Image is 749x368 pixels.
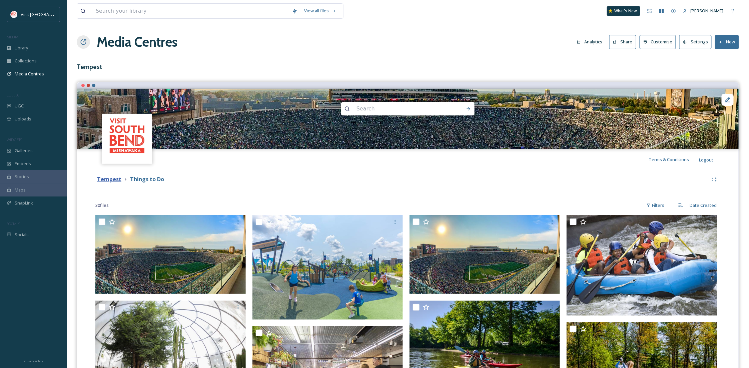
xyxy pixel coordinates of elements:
[21,11,72,17] span: Visit [GEOGRAPHIC_DATA]
[15,116,31,122] span: Uploads
[643,199,668,212] div: Filters
[15,200,33,206] span: SnapLink
[640,35,680,49] a: Customise
[679,35,715,49] a: Settings
[103,114,151,163] img: vsbm-stackedMISH_CMYKlogo2017.jpg
[7,137,22,142] span: WIDGETS
[7,34,18,39] span: MEDIA
[11,11,17,18] img: vsbm-stackedMISH_CMYKlogo2017.jpg
[679,35,712,49] button: Settings
[15,187,26,193] span: Maps
[24,359,43,363] span: Privacy Policy
[95,202,109,209] span: 30 file s
[301,4,340,17] a: View all files
[353,101,445,116] input: Search
[130,175,164,183] strong: Things to Do
[699,157,714,163] span: Logout
[97,32,177,52] a: Media Centres
[7,92,21,97] span: COLLECT
[15,232,29,238] span: Socials
[649,156,689,162] span: Terms & Conditions
[687,199,720,212] div: Date Created
[15,58,37,64] span: Collections
[567,215,717,316] img: NDF_3571_1.JPG
[97,175,121,183] strong: Tempest
[410,215,560,294] img: 101224_NDFB-Stanford-296.jpg
[252,215,403,320] img: howardpark_676.jpg
[24,357,43,365] a: Privacy Policy
[15,45,28,51] span: Library
[607,6,640,16] a: What's New
[691,8,724,14] span: [PERSON_NAME]
[609,35,636,49] button: Share
[649,155,699,163] a: Terms & Conditions
[7,221,20,226] span: SOCIALS
[640,35,676,49] button: Customise
[680,4,727,17] a: [PERSON_NAME]
[92,4,289,18] input: Search your library
[574,35,606,48] button: Analytics
[77,62,739,72] h3: Tempest
[77,89,739,149] img: 101224_NDFB-Stanford-296 (3).jpg
[15,173,29,180] span: Stories
[15,103,24,109] span: UGC
[574,35,609,48] a: Analytics
[715,35,739,49] button: New
[95,215,246,294] img: 101224_NDFB-Stanford-296 (3).jpg
[15,71,44,77] span: Media Centres
[15,147,33,154] span: Galleries
[15,160,31,167] span: Embeds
